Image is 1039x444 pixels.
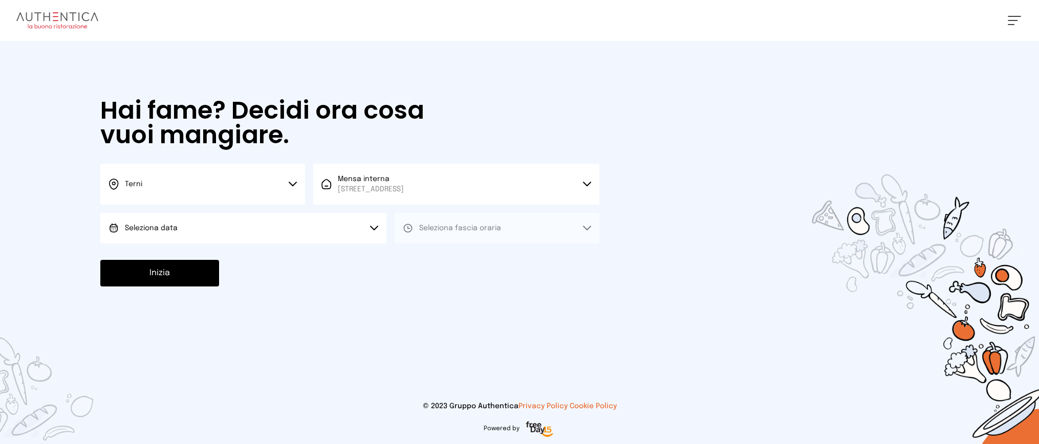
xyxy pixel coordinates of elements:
img: logo-freeday.3e08031.png [524,419,556,440]
p: © 2023 Gruppo Authentica [16,401,1023,411]
span: [STREET_ADDRESS] [338,184,404,194]
span: Seleziona data [125,225,178,232]
h1: Hai fame? Decidi ora cosa vuoi mangiare. [100,98,474,147]
a: Cookie Policy [570,403,617,410]
button: Seleziona data [100,213,386,243]
img: logo.8f33a47.png [16,12,98,29]
span: Seleziona fascia oraria [419,225,501,232]
span: Powered by [484,425,519,433]
button: Inizia [100,260,219,286]
span: Terni [125,181,142,188]
button: Seleziona fascia oraria [395,213,599,243]
button: Terni [100,164,305,205]
a: Privacy Policy [518,403,568,410]
img: sticker-selezione-mensa.70a28f7.png [752,116,1039,444]
span: Mensa interna [338,174,404,194]
button: Mensa interna[STREET_ADDRESS] [313,164,599,205]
